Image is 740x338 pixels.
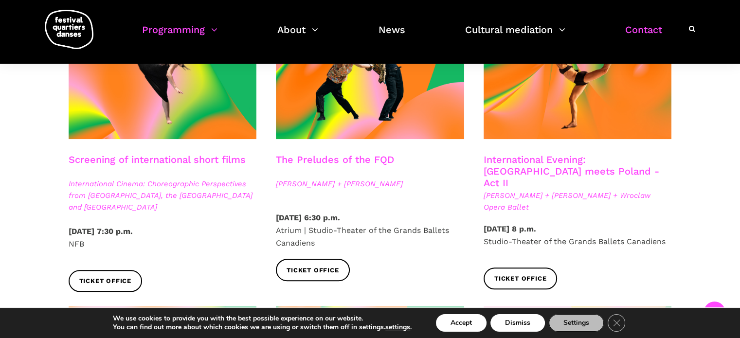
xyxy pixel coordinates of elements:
[494,274,546,282] font: Ticket office
[69,239,84,249] font: NFB
[276,154,394,165] a: The Preludes of the FQD
[142,24,205,36] font: Programming
[465,21,565,50] a: Cultural mediation
[276,213,340,222] font: [DATE] 6:30 p.m.
[113,322,385,332] font: You can find out more about which cookies we are using or switch them off in settings.
[505,318,530,327] font: Dismiss
[484,154,659,189] a: International Evening: [GEOGRAPHIC_DATA] meets Poland - Act II
[484,237,666,246] font: Studio-Theater of the Grands Ballets Canadiens
[379,24,405,36] font: News
[277,21,318,50] a: About
[69,270,142,292] a: Ticket office
[484,191,650,212] font: [PERSON_NAME] + [PERSON_NAME] + Wroclaw Opera Ballet
[410,322,412,332] font: .
[484,224,536,233] font: [DATE] 8 p.m.
[79,277,131,284] font: Ticket office
[549,314,604,332] button: Settings
[277,24,306,36] font: About
[142,21,217,50] a: Programming
[625,21,662,50] a: Contact
[45,10,93,49] img: logo-fqd-med
[69,227,133,236] font: [DATE] 7:30 p.m.
[276,259,349,281] a: Ticket office
[436,314,487,332] button: Accept
[287,266,339,273] font: Ticket office
[276,226,449,248] font: Atrium | Studio-Theater of the Grands Ballets Canadiens
[113,314,363,323] font: We use cookies to provide you with the best possible experience on our website.
[276,179,403,188] font: [PERSON_NAME] + [PERSON_NAME]
[625,24,662,36] font: Contact
[484,267,557,289] a: Ticket office
[451,318,472,327] font: Accept
[69,179,253,212] font: International Cinema: Choreographic Perspectives from [GEOGRAPHIC_DATA], the [GEOGRAPHIC_DATA] an...
[379,21,405,50] a: News
[490,314,545,332] button: Dismiss
[69,154,246,165] font: Screening of international short films
[608,314,625,332] button: Close GDPR Cookie Banner
[563,318,589,327] font: Settings
[465,24,553,36] font: Cultural mediation
[385,323,410,332] button: settings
